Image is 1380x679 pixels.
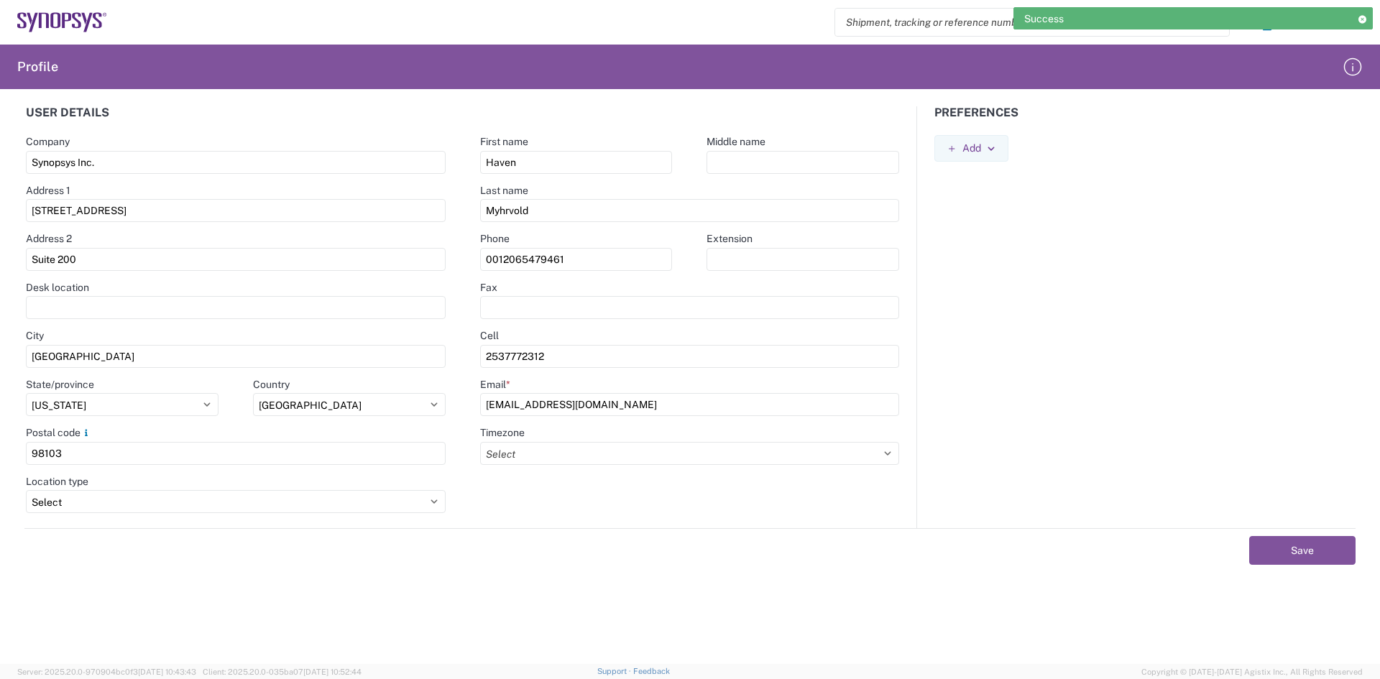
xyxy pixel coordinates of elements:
input: Shipment, tracking or reference number [835,9,1207,36]
label: Fax [480,281,497,294]
label: City [26,329,44,342]
span: Copyright © [DATE]-[DATE] Agistix Inc., All Rights Reserved [1141,665,1363,678]
span: Success [1024,12,1064,25]
label: State/province [26,378,94,391]
label: Location type [26,475,88,488]
label: Phone [480,232,510,245]
label: Company [26,135,70,148]
label: Email [480,378,510,391]
label: First name [480,135,528,148]
span: [DATE] 10:52:44 [303,668,362,676]
div: User details [9,106,463,135]
label: Extension [707,232,753,245]
span: [DATE] 10:43:43 [138,668,196,676]
button: Add [934,135,1008,162]
h2: Profile [17,58,58,75]
a: Feedback [633,667,670,675]
span: Server: 2025.20.0-970904bc0f3 [17,668,196,676]
label: Address 2 [26,232,72,245]
label: Address 1 [26,184,70,197]
button: Save [1249,536,1356,565]
label: Middle name [707,135,765,148]
span: Client: 2025.20.0-035ba07 [203,668,362,676]
label: Desk location [26,281,89,294]
label: Cell [480,329,499,342]
a: Support [597,667,633,675]
label: Timezone [480,426,525,439]
label: Country [253,378,290,391]
label: Postal code [26,426,92,439]
label: Last name [480,184,528,197]
div: Preferences [917,106,1371,135]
